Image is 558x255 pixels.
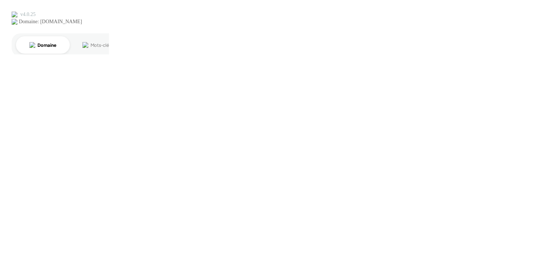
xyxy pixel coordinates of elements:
div: Mots-clés [90,43,111,48]
img: tab_domain_overview_orange.svg [29,42,35,48]
div: v 4.0.25 [20,12,36,17]
img: tab_keywords_by_traffic_grey.svg [82,42,88,48]
img: website_grey.svg [12,19,17,25]
div: Domaine: [DOMAIN_NAME] [19,19,82,25]
div: Domaine [37,43,56,48]
img: logo_orange.svg [12,12,17,17]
